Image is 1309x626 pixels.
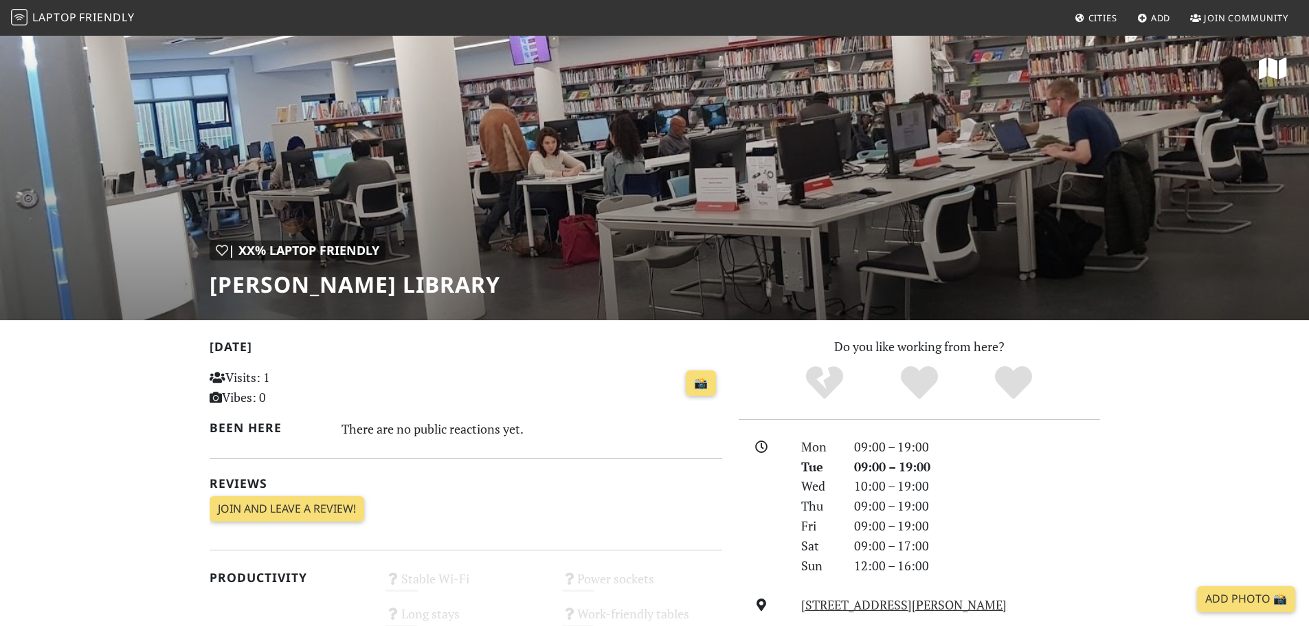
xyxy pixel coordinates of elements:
div: 09:00 – 19:00 [846,516,1108,536]
a: Cities [1069,5,1123,30]
div: Definitely! [966,364,1061,402]
a: Add [1132,5,1176,30]
p: Do you like working from here? [739,337,1100,357]
div: Stable Wi-Fi [377,568,554,603]
div: Mon [793,437,845,457]
div: Power sockets [554,568,730,603]
h1: [PERSON_NAME] Library [210,271,500,298]
a: LaptopFriendly LaptopFriendly [11,6,135,30]
a: 📸 [686,370,716,396]
h2: Been here [210,421,326,435]
div: 09:00 – 17:00 [846,536,1108,556]
div: No [777,364,872,402]
h2: Productivity [210,570,370,585]
span: Cities [1088,12,1117,24]
div: 09:00 – 19:00 [846,496,1108,516]
div: Sun [793,556,845,576]
div: 10:00 – 19:00 [846,476,1108,496]
div: There are no public reactions yet. [342,418,722,440]
div: Sat [793,536,845,556]
div: 09:00 – 19:00 [846,437,1108,457]
h2: Reviews [210,476,722,491]
div: | XX% Laptop Friendly [210,241,385,260]
span: Join Community [1204,12,1288,24]
span: Friendly [79,10,134,25]
a: Join Community [1185,5,1294,30]
span: Laptop [32,10,77,25]
div: Yes [872,364,967,402]
div: 09:00 – 19:00 [846,457,1108,477]
div: Tue [793,457,845,477]
div: 12:00 – 16:00 [846,556,1108,576]
a: [STREET_ADDRESS][PERSON_NAME] [801,596,1007,613]
div: Fri [793,516,845,536]
span: Add [1151,12,1171,24]
img: LaptopFriendly [11,9,27,25]
div: Thu [793,496,845,516]
a: Add Photo 📸 [1197,586,1295,612]
p: Visits: 1 Vibes: 0 [210,368,370,407]
h2: [DATE] [210,339,722,359]
div: Wed [793,476,845,496]
a: Join and leave a review! [210,496,364,522]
